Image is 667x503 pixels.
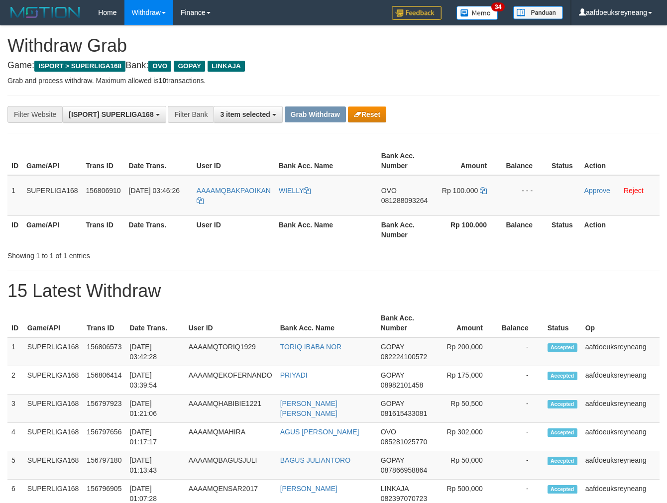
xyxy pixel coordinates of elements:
[83,337,125,366] td: 156806573
[168,106,214,123] div: Filter Bank
[174,61,205,72] span: GOPAY
[581,366,660,395] td: aafdoeuksreyneang
[193,215,275,244] th: User ID
[185,451,276,480] td: AAAAMQBAGUSJULI
[381,495,427,503] span: Copy 082397070723 to clipboard
[435,309,498,337] th: Amount
[7,309,23,337] th: ID
[548,372,577,380] span: Accepted
[22,175,82,216] td: SUPERLIGA168
[584,187,610,195] a: Approve
[83,423,125,451] td: 156797656
[502,175,548,216] td: - - -
[23,451,83,480] td: SUPERLIGA168
[548,147,580,175] th: Status
[498,337,544,366] td: -
[23,395,83,423] td: SUPERLIGA168
[22,215,82,244] th: Game/API
[276,309,377,337] th: Bank Acc. Name
[548,400,577,408] span: Accepted
[197,187,271,195] span: AAAAMQBAKPAOIKAN
[435,215,502,244] th: Rp 100.000
[83,395,125,423] td: 156797923
[581,395,660,423] td: aafdoeuksreyneang
[381,400,404,407] span: GOPAY
[548,428,577,437] span: Accepted
[377,215,435,244] th: Bank Acc. Number
[185,337,276,366] td: AAAAMQTORIQ1929
[23,337,83,366] td: SUPERLIGA168
[381,409,427,417] span: Copy 081615433081 to clipboard
[285,106,346,122] button: Grab Withdraw
[381,353,427,361] span: Copy 082224100572 to clipboard
[381,343,404,351] span: GOPAY
[129,187,180,195] span: [DATE] 03:46:26
[392,6,442,20] img: Feedback.jpg
[34,61,125,72] span: ISPORT > SUPERLIGA168
[280,428,359,436] a: AGUS [PERSON_NAME]
[280,456,350,464] a: BAGUS JULIANTORO
[7,5,83,20] img: MOTION_logo.png
[125,215,193,244] th: Date Trans.
[7,147,22,175] th: ID
[498,423,544,451] td: -
[193,147,275,175] th: User ID
[7,215,22,244] th: ID
[279,187,311,195] a: WIELLY
[125,147,193,175] th: Date Trans.
[435,147,502,175] th: Amount
[7,61,660,71] h4: Game: Bank:
[83,309,125,337] th: Trans ID
[348,106,386,122] button: Reset
[69,110,153,118] span: [ISPORT] SUPERLIGA168
[7,451,23,480] td: 5
[580,147,660,175] th: Action
[208,61,245,72] span: LINKAJA
[275,147,377,175] th: Bank Acc. Name
[381,371,404,379] span: GOPAY
[125,366,184,395] td: [DATE] 03:39:54
[381,466,427,474] span: Copy 087866958864 to clipboard
[548,485,577,494] span: Accepted
[214,106,282,123] button: 3 item selected
[125,395,184,423] td: [DATE] 01:21:06
[280,343,341,351] a: TORIQ IBABA NOR
[83,366,125,395] td: 156806414
[280,371,308,379] a: PRIYADI
[23,366,83,395] td: SUPERLIGA168
[581,423,660,451] td: aafdoeuksreyneang
[7,106,62,123] div: Filter Website
[82,147,125,175] th: Trans ID
[86,187,121,195] span: 156806910
[442,187,478,195] span: Rp 100.000
[548,215,580,244] th: Status
[381,428,396,436] span: OVO
[381,197,428,204] span: Copy 081288093264 to clipboard
[125,309,184,337] th: Date Trans.
[7,175,22,216] td: 1
[125,423,184,451] td: [DATE] 01:17:17
[185,395,276,423] td: AAAAMQHABIBIE1221
[502,215,548,244] th: Balance
[498,451,544,480] td: -
[480,187,487,195] a: Copy 100000 to clipboard
[581,451,660,480] td: aafdoeuksreyneang
[23,423,83,451] td: SUPERLIGA168
[7,281,660,301] h1: 15 Latest Withdraw
[498,395,544,423] td: -
[513,6,563,19] img: panduan.png
[82,215,125,244] th: Trans ID
[544,309,581,337] th: Status
[381,456,404,464] span: GOPAY
[125,451,184,480] td: [DATE] 01:13:43
[185,309,276,337] th: User ID
[280,485,337,493] a: [PERSON_NAME]
[22,147,82,175] th: Game/API
[158,77,166,85] strong: 10
[435,395,498,423] td: Rp 50,500
[491,2,505,11] span: 34
[581,309,660,337] th: Op
[381,485,409,493] span: LINKAJA
[435,337,498,366] td: Rp 200,000
[381,187,397,195] span: OVO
